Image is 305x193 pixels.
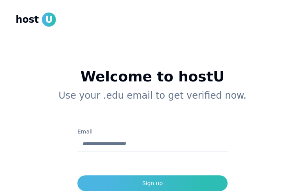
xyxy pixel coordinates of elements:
[77,175,228,191] button: Sign up
[42,13,56,27] span: U
[16,13,56,27] a: hostU
[28,89,277,102] p: Use your .edu email to get verified now.
[142,179,163,187] div: Sign up
[16,13,39,26] span: host
[77,128,93,135] label: Email
[28,69,277,85] h1: Welcome to hostU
